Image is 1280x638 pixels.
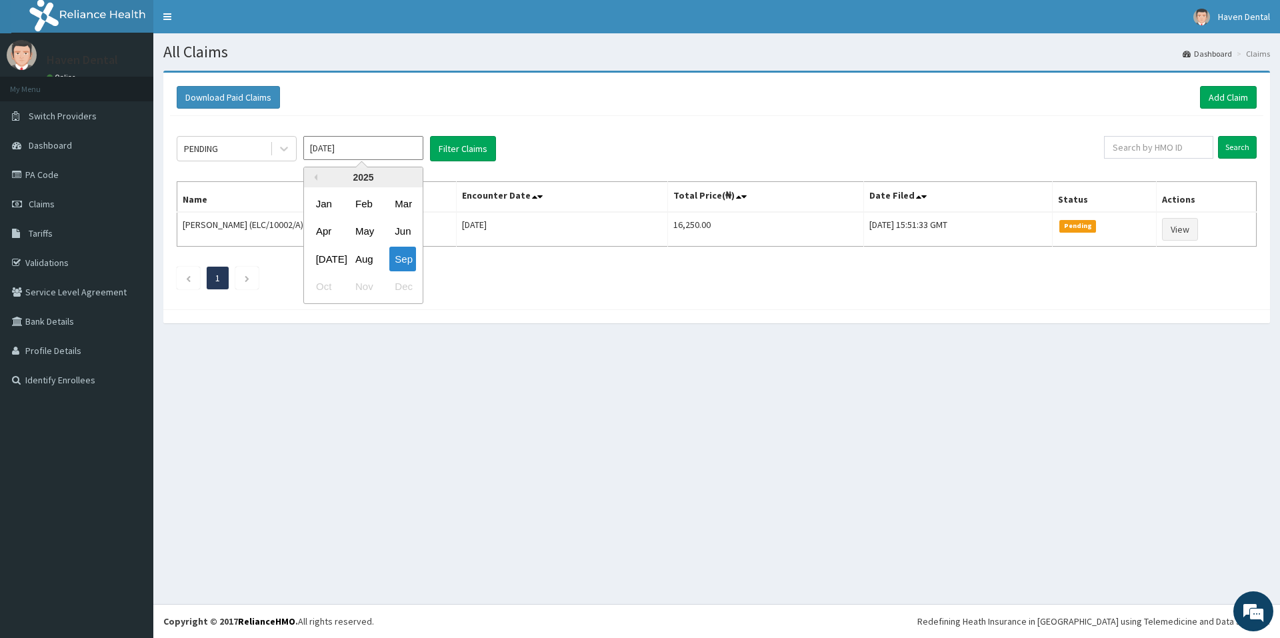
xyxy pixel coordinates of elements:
div: Choose August 2025 [350,247,377,271]
th: Actions [1156,182,1256,213]
div: Choose February 2025 [350,191,377,216]
div: PENDING [184,142,218,155]
h1: All Claims [163,43,1270,61]
a: Previous page [185,272,191,284]
input: Select Month and Year [303,136,423,160]
button: Previous Year [311,174,317,181]
td: [DATE] [456,212,667,247]
div: Choose July 2025 [311,247,337,271]
img: User Image [7,40,37,70]
input: Search by HMO ID [1104,136,1213,159]
button: Filter Claims [430,136,496,161]
button: Download Paid Claims [177,86,280,109]
a: Dashboard [1183,48,1232,59]
div: Choose June 2025 [389,219,416,244]
span: Dashboard [29,139,72,151]
img: d_794563401_company_1708531726252_794563401 [25,67,54,100]
input: Search [1218,136,1257,159]
div: Choose March 2025 [389,191,416,216]
td: 16,250.00 [667,212,863,247]
strong: Copyright © 2017 . [163,615,298,627]
li: Claims [1233,48,1270,59]
td: [DATE] 15:51:33 GMT [863,212,1052,247]
div: Choose May 2025 [350,219,377,244]
footer: All rights reserved. [153,604,1280,638]
td: [PERSON_NAME] (ELC/10002/A) [177,212,457,247]
div: Chat with us now [69,75,224,92]
span: Tariffs [29,227,53,239]
a: Next page [244,272,250,284]
a: Online [47,73,79,82]
th: Status [1053,182,1157,213]
th: Total Price(₦) [667,182,863,213]
th: Name [177,182,457,213]
a: Page 1 is your current page [215,272,220,284]
span: Haven Dental [1218,11,1270,23]
div: Minimize live chat window [219,7,251,39]
th: Date Filed [863,182,1052,213]
a: RelianceHMO [238,615,295,627]
span: Claims [29,198,55,210]
div: Choose April 2025 [311,219,337,244]
a: Add Claim [1200,86,1257,109]
div: month 2025-09 [304,190,423,301]
div: Choose January 2025 [311,191,337,216]
span: Switch Providers [29,110,97,122]
div: Redefining Heath Insurance in [GEOGRAPHIC_DATA] using Telemedicine and Data Science! [917,615,1270,628]
div: Choose September 2025 [389,247,416,271]
img: User Image [1193,9,1210,25]
p: Haven Dental [47,54,118,66]
textarea: Type your message and hit 'Enter' [7,364,254,411]
div: 2025 [304,167,423,187]
span: Pending [1059,220,1096,232]
a: View [1162,218,1198,241]
th: Encounter Date [456,182,667,213]
span: We're online! [77,168,184,303]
